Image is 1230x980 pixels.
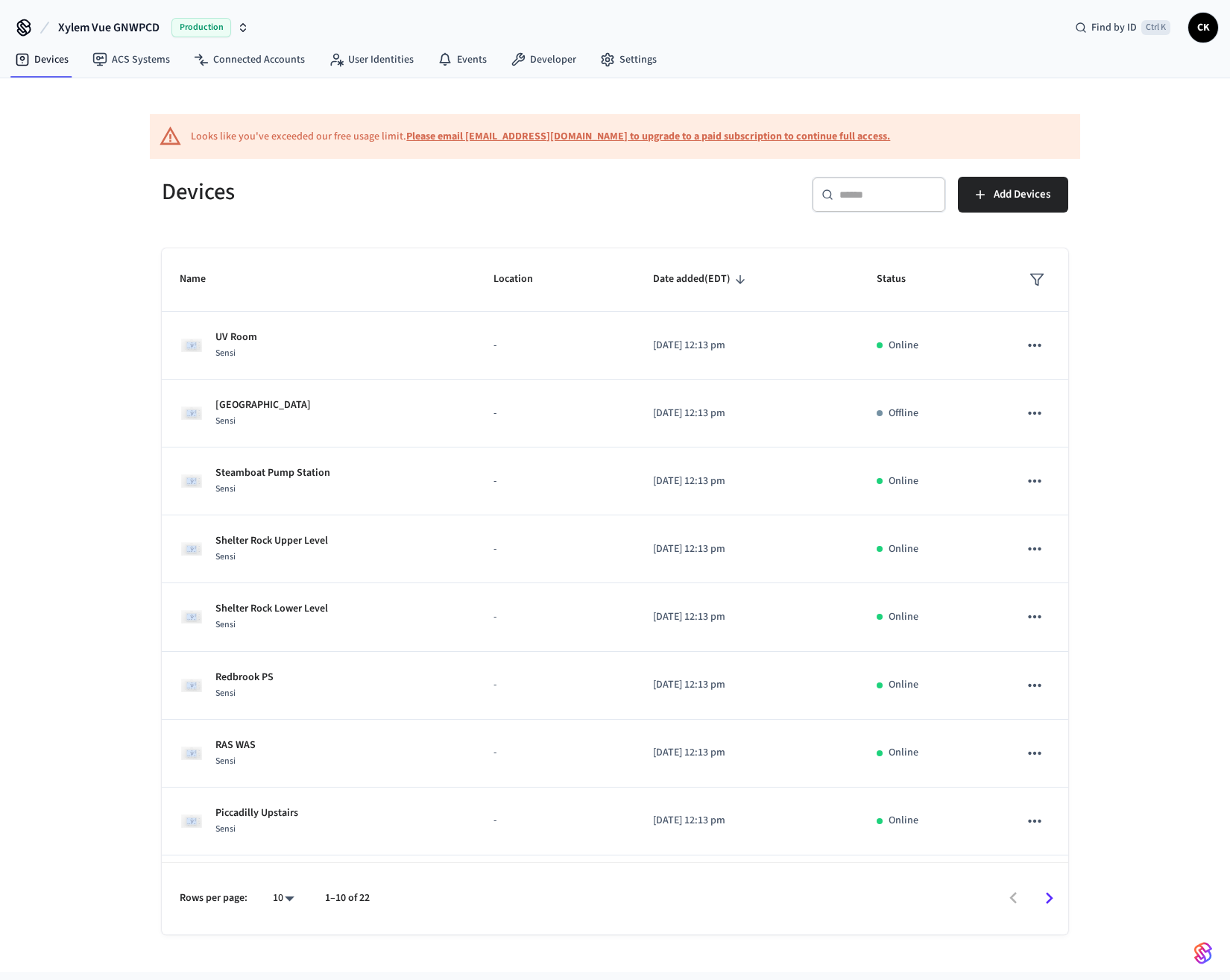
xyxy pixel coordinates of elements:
[889,474,918,489] p: Online
[182,46,317,73] a: Connected Accounts
[493,813,617,829] p: -
[215,618,236,631] span: Sensi
[493,677,617,693] p: -
[406,129,890,144] a: Please email [EMAIL_ADDRESS][DOMAIN_NAME] to upgrade to a paid subscription to continue full access.
[994,185,1050,204] span: Add Devices
[81,46,182,73] a: ACS Systems
[58,19,160,37] span: Xylem Vue GNWPCD
[180,268,225,291] span: Name
[889,541,918,557] p: Online
[180,401,204,425] img: Sensi Smart Thermostat (White)
[653,813,841,829] p: [DATE] 12:13 pm
[180,673,204,697] img: Sensi Smart Thermostat (White)
[653,474,841,489] p: [DATE] 12:13 pm
[889,338,918,354] p: Online
[215,805,298,821] p: Piccadilly Upstairs
[653,541,841,557] p: [DATE] 12:13 pm
[215,670,274,685] p: Redbrook PS
[180,537,204,561] img: Sensi Smart Thermostat (White)
[215,601,328,617] p: Shelter Rock Lower Level
[889,745,918,761] p: Online
[1188,13,1218,43] button: CK
[215,755,236,767] span: Sensi
[215,398,311,413] p: [GEOGRAPHIC_DATA]
[1091,20,1137,35] span: Find by ID
[889,677,918,693] p: Online
[653,338,841,354] p: [DATE] 12:13 pm
[180,741,204,765] img: Sensi Smart Thermostat (White)
[215,533,328,549] p: Shelter Rock Upper Level
[889,609,918,625] p: Online
[162,177,606,207] h5: Devices
[215,330,257,345] p: UV Room
[215,483,236,495] span: Sensi
[493,268,552,291] span: Location
[180,333,204,357] img: Sensi Smart Thermostat (White)
[171,18,231,37] span: Production
[499,46,588,73] a: Developer
[215,415,236,427] span: Sensi
[180,605,204,629] img: Sensi Smart Thermostat (White)
[180,469,204,493] img: Sensi Smart Thermostat (White)
[493,406,617,421] p: -
[317,46,426,73] a: User Identities
[653,609,841,625] p: [DATE] 12:13 pm
[215,823,236,835] span: Sensi
[877,268,925,291] span: Status
[3,46,81,73] a: Devices
[588,46,669,73] a: Settings
[215,465,330,481] p: Steamboat Pump Station
[958,177,1068,213] button: Add Devices
[215,347,236,359] span: Sensi
[653,268,750,291] span: Date added(EDT)
[1141,20,1170,35] span: Ctrl K
[1063,14,1182,41] div: Find by IDCtrl K
[215,738,256,753] p: RAS WAS
[215,550,236,563] span: Sensi
[426,46,499,73] a: Events
[1190,14,1217,41] span: CK
[493,338,617,354] p: -
[493,474,617,489] p: -
[1032,881,1067,916] button: Go to next page
[191,129,890,145] div: Looks like you've exceeded our free usage limit.
[215,687,236,700] span: Sensi
[653,745,841,761] p: [DATE] 12:13 pm
[325,891,370,906] p: 1–10 of 22
[653,677,841,693] p: [DATE] 12:13 pm
[180,809,204,833] img: Sensi Smart Thermostat (White)
[180,891,247,906] p: Rows per page:
[493,541,617,557] p: -
[265,888,301,909] div: 10
[889,406,918,421] p: Offline
[493,745,617,761] p: -
[653,406,841,421] p: [DATE] 12:13 pm
[889,813,918,829] p: Online
[1194,941,1212,965] img: SeamLogoGradient.69752ec5.svg
[493,609,617,625] p: -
